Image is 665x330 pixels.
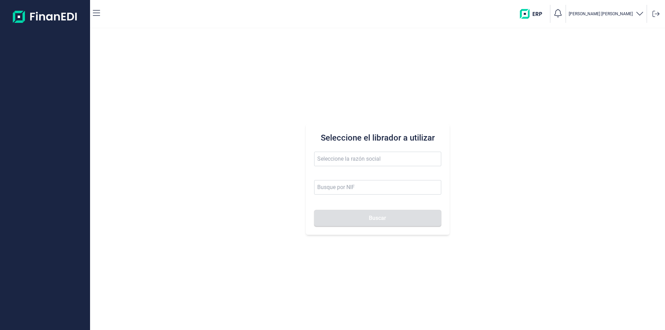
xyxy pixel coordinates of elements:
[13,6,78,28] img: Logo de aplicación
[314,152,441,166] input: Seleccione la razón social
[314,132,441,143] h3: Seleccione el librador a utilizar
[314,210,441,226] button: Buscar
[569,9,644,19] button: [PERSON_NAME] [PERSON_NAME]
[314,180,441,195] input: Busque por NIF
[369,215,386,221] span: Buscar
[520,9,547,19] img: erp
[569,11,633,17] p: [PERSON_NAME] [PERSON_NAME]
